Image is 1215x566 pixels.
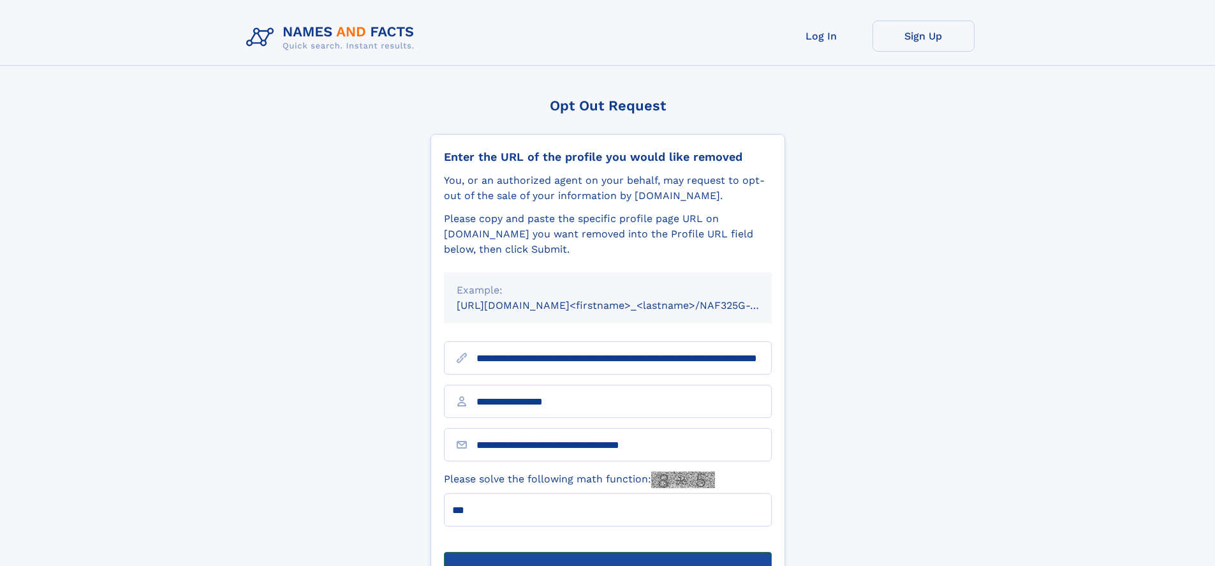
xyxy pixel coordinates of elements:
[444,150,772,164] div: Enter the URL of the profile you would like removed
[457,299,796,311] small: [URL][DOMAIN_NAME]<firstname>_<lastname>/NAF325G-xxxxxxxx
[457,283,759,298] div: Example:
[431,98,785,114] div: Opt Out Request
[770,20,873,52] a: Log In
[873,20,975,52] a: Sign Up
[444,173,772,204] div: You, or an authorized agent on your behalf, may request to opt-out of the sale of your informatio...
[241,20,425,55] img: Logo Names and Facts
[444,211,772,257] div: Please copy and paste the specific profile page URL on [DOMAIN_NAME] you want removed into the Pr...
[444,472,715,488] label: Please solve the following math function:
